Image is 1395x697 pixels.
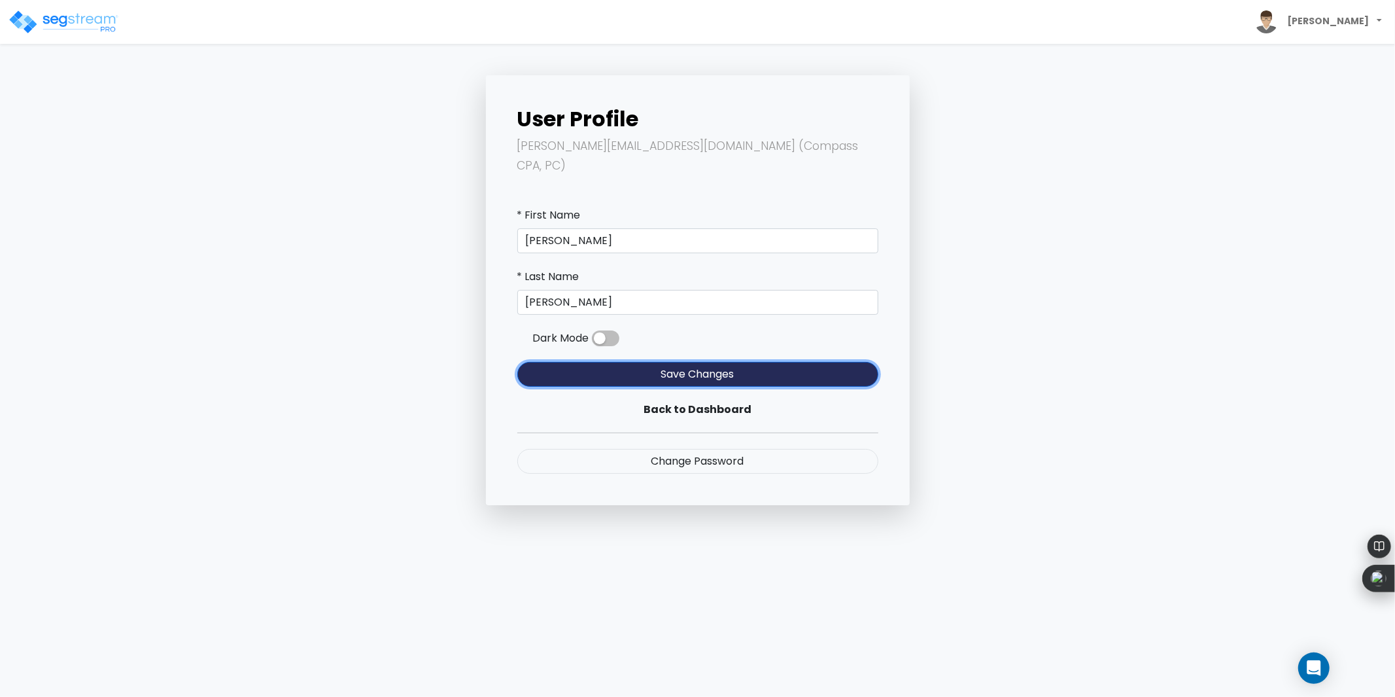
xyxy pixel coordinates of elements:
[517,137,878,176] p: [PERSON_NAME][EMAIL_ADDRESS][DOMAIN_NAME] (Compass CPA, PC)
[8,9,119,35] img: logo_pro_r.png
[1287,14,1369,27] b: [PERSON_NAME]
[517,269,579,285] label: * Last Name
[517,207,581,223] label: * First Name
[517,107,878,132] h2: User Profile
[592,331,619,346] label: Toggle Dark Mode
[517,362,878,387] button: Save Changes
[517,449,878,474] a: Change Password
[533,331,589,346] label: Dark Mode
[1298,652,1330,684] div: Open Intercom Messenger
[1255,10,1278,33] img: avatar.png
[517,397,878,422] a: Back to Dashboard
[1250,5,1387,39] span: [PERSON_NAME]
